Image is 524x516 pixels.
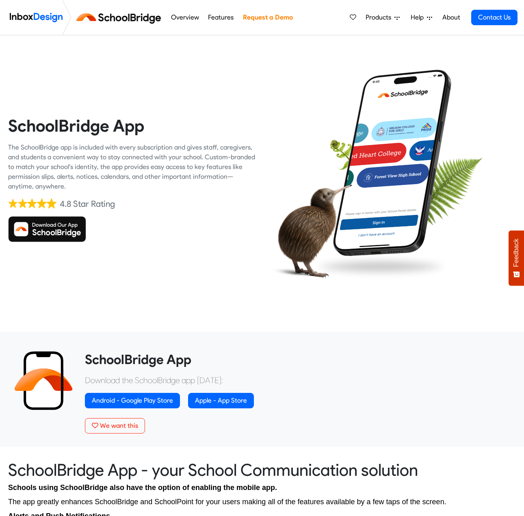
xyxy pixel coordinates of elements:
div: The SchoolBridge app is included with every subscription and gives staff, caregivers, and student... [8,143,256,191]
img: kiwi_bird.png [268,177,352,284]
p: Download the SchoolBridge app [DATE]: [85,374,510,386]
span: Products [366,13,394,22]
a: Apple - App Store [188,393,254,408]
a: Request a Demo [240,9,295,26]
span: Feedback [513,238,520,267]
a: Android - Google Play Store [85,393,180,408]
img: schoolbridge logo [75,8,166,27]
a: Products [362,9,403,26]
a: About [440,9,462,26]
img: 2022_01_13_icon_sb_app.svg [14,351,73,410]
heading: SchoolBridge App [8,115,256,136]
button: We want this [85,418,145,434]
span: Schools using SchoolBridge also have the option of enabling the mobile app. [8,483,277,492]
button: Feedback - Show survey [509,230,524,286]
a: Contact Us [471,10,518,25]
span: We want this [100,422,138,429]
img: Download SchoolBridge App [8,216,86,242]
a: Help [407,9,435,26]
a: Features [206,9,236,26]
span: Help [411,13,427,22]
span: The app greatly enhances SchoolBridge and SchoolPoint for your users making all of the features a... [8,498,446,506]
img: phone.png [327,69,457,257]
heading: SchoolBridge App - your School Communication solution [8,460,516,480]
div: 4.8 Star Rating [60,198,115,210]
a: Overview [169,9,201,26]
heading: SchoolBridge App [85,351,510,368]
img: shadow.png [310,251,450,282]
